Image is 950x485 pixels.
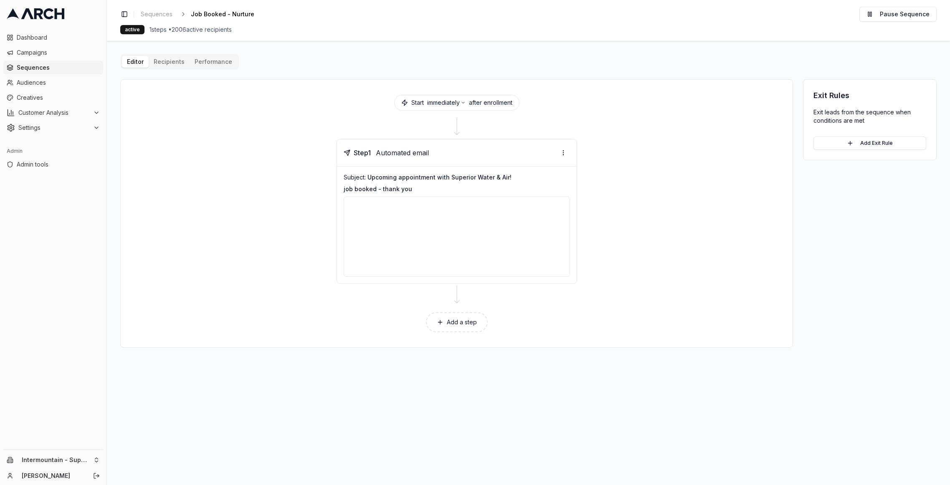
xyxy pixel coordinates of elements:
[344,174,366,181] span: Subject:
[394,95,519,111] div: Start after enrollment
[859,7,937,22] button: Pause Sequence
[91,470,102,482] button: Log out
[18,124,90,132] span: Settings
[137,8,268,20] nav: breadcrumb
[18,109,90,117] span: Customer Analysis
[427,99,466,107] button: immediately
[149,25,232,34] span: 1 steps • 2006 active recipients
[17,33,100,42] span: Dashboard
[137,8,176,20] a: Sequences
[22,472,84,480] a: [PERSON_NAME]
[17,48,100,57] span: Campaigns
[344,185,570,193] p: job booked - thank you
[354,148,371,158] span: Step 1
[141,10,172,18] span: Sequences
[3,61,103,74] a: Sequences
[17,160,100,169] span: Admin tools
[367,174,512,181] span: Upcoming appointment with Superior Water & Air!
[3,91,103,104] a: Creatives
[149,56,190,68] button: Recipients
[17,93,100,102] span: Creatives
[191,10,254,18] span: Job Booked - Nurture
[3,144,103,158] div: Admin
[17,78,100,87] span: Audiences
[3,453,103,467] button: Intermountain - Superior Water & Air
[22,456,90,464] span: Intermountain - Superior Water & Air
[120,25,144,34] div: active
[813,90,926,101] h3: Exit Rules
[3,31,103,44] a: Dashboard
[3,46,103,59] a: Campaigns
[17,63,100,72] span: Sequences
[3,158,103,171] a: Admin tools
[3,106,103,119] button: Customer Analysis
[813,108,926,125] p: Exit leads from the sequence when conditions are met
[190,56,237,68] button: Performance
[3,121,103,134] button: Settings
[426,312,488,332] button: Add a step
[813,136,926,150] button: Add Exit Rule
[3,76,103,89] a: Audiences
[376,148,429,158] span: Automated email
[122,56,149,68] button: Editor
